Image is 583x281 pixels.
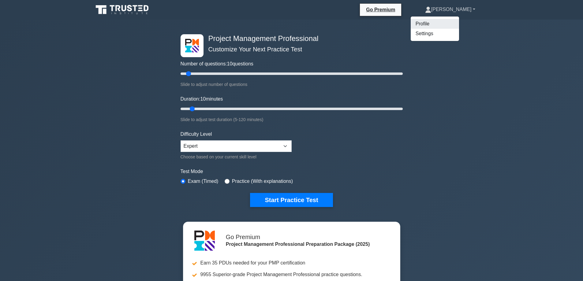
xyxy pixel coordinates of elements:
[362,6,399,13] a: Go Premium
[181,116,403,123] div: Slide to adjust test duration (5-120 minutes)
[181,60,253,68] label: Number of questions: questions
[200,96,206,102] span: 10
[227,61,233,66] span: 10
[411,29,459,39] a: Settings
[206,46,373,53] h5: Customize Your Next Practice Test
[181,95,223,103] label: Duration: minutes
[188,178,219,185] label: Exam (Timed)
[410,3,490,16] a: [PERSON_NAME]
[181,153,292,161] div: Choose based on your current skill level
[206,34,373,43] h4: Project Management Professional
[410,16,459,41] ul: [PERSON_NAME]
[250,193,333,207] button: Start Practice Test
[411,19,459,29] a: Profile
[232,178,293,185] label: Practice (With explanations)
[181,168,403,175] label: Test Mode
[181,81,403,88] div: Slide to adjust number of questions
[181,131,212,138] label: Difficulty Level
